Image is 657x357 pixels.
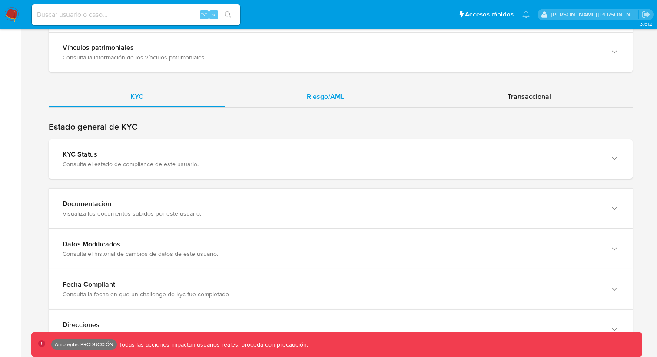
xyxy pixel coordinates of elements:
[55,343,113,346] p: Ambiente: PRODUCCIÓN
[508,92,551,102] span: Transaccional
[640,20,653,27] span: 3.161.2
[307,92,344,102] span: Riesgo/AML
[641,10,650,19] a: Salir
[117,341,308,349] p: Todas las acciones impactan usuarios reales, proceda con precaución.
[130,92,143,102] span: KYC
[522,11,530,18] a: Notificaciones
[551,10,639,19] p: rodrigo.moyano@mercadolibre.com
[212,10,215,19] span: s
[465,10,514,19] span: Accesos rápidos
[219,9,237,21] button: search-icon
[32,9,240,20] input: Buscar usuario o caso...
[201,10,207,19] span: ⌥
